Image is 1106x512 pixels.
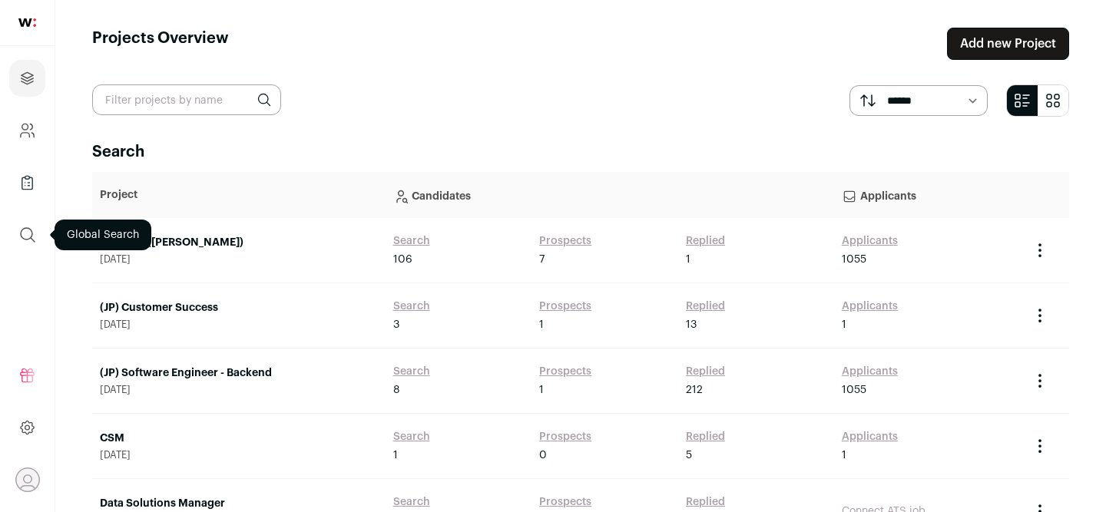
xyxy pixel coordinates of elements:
[393,317,399,332] span: 3
[393,180,826,210] p: Candidates
[842,299,898,314] a: Applicants
[1031,241,1049,259] button: Project Actions
[100,235,378,250] a: Backend ([PERSON_NAME])
[393,382,399,398] span: 8
[539,252,545,267] span: 7
[100,384,378,396] span: [DATE]
[1031,437,1049,455] button: Project Actions
[9,164,45,201] a: Company Lists
[686,448,692,463] span: 5
[947,28,1069,60] a: Add new Project
[539,382,544,398] span: 1
[842,252,866,267] span: 1055
[92,141,1069,163] h2: Search
[393,429,430,444] a: Search
[393,364,430,379] a: Search
[55,220,151,250] div: Global Search
[842,448,846,463] span: 1
[9,60,45,97] a: Projects
[539,429,591,444] a: Prospects
[18,18,36,27] img: wellfound-shorthand-0d5821cbd27db2630d0214b213865d53afaa358527fdda9d0ea32b1df1b89c2c.svg
[393,448,398,463] span: 1
[539,299,591,314] a: Prospects
[539,494,591,510] a: Prospects
[393,299,430,314] a: Search
[842,317,846,332] span: 1
[100,365,378,381] a: (JP) Software Engineer - Backend
[686,382,703,398] span: 212
[842,429,898,444] a: Applicants
[842,180,1015,210] p: Applicants
[539,448,547,463] span: 0
[686,233,725,249] a: Replied
[539,317,544,332] span: 1
[100,253,378,266] span: [DATE]
[393,252,412,267] span: 106
[539,233,591,249] a: Prospects
[686,429,725,444] a: Replied
[15,467,40,492] button: Open dropdown
[686,299,725,314] a: Replied
[686,494,725,510] a: Replied
[100,300,378,315] a: (JP) Customer Success
[100,431,378,446] a: CSM
[100,187,378,203] p: Project
[393,233,430,249] a: Search
[842,364,898,379] a: Applicants
[842,382,866,398] span: 1055
[393,494,430,510] a: Search
[686,252,690,267] span: 1
[1031,372,1049,390] button: Project Actions
[686,364,725,379] a: Replied
[539,364,591,379] a: Prospects
[686,317,697,332] span: 13
[1031,306,1049,325] button: Project Actions
[100,496,378,511] a: Data Solutions Manager
[9,112,45,149] a: Company and ATS Settings
[92,84,281,115] input: Filter projects by name
[842,233,898,249] a: Applicants
[92,28,229,60] h1: Projects Overview
[100,449,378,461] span: [DATE]
[100,319,378,331] span: [DATE]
